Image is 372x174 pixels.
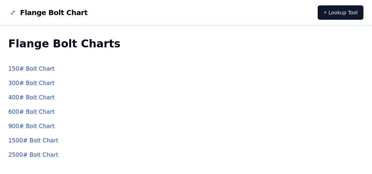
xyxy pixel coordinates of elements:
[8,37,364,50] h2: Flange Bolt Charts
[8,94,55,101] a: 400# Bolt Chart
[9,8,88,18] a: Flange Bolt Chart LogoFlange Bolt Chart
[8,151,58,158] a: 2500# Bolt Chart
[8,65,55,72] a: 150# Bolt Chart
[318,5,363,20] a: ⚡ Lookup Tool
[8,108,55,115] a: 600# Bolt Chart
[9,8,17,17] img: Flange Bolt Chart Logo
[8,80,55,86] a: 300# Bolt Chart
[8,137,58,144] a: 1500# Bolt Chart
[8,123,55,130] a: 900# Bolt Chart
[20,8,88,18] span: Flange Bolt Chart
